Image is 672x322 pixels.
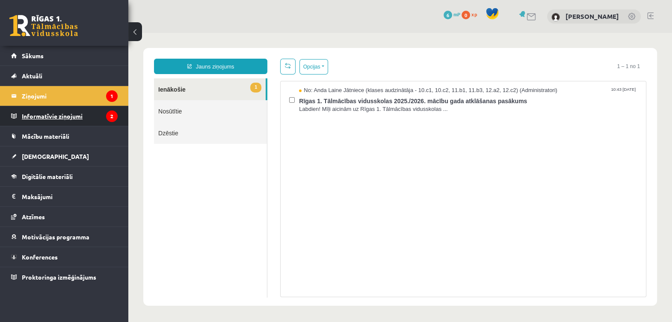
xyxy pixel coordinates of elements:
[171,54,509,80] a: No: Anda Laine Jātniece (klases audzinātāja - 10.c1, 10.c2, 11.b1, 11.b3, 12.a2, 12.c2) (Administ...
[22,173,73,180] span: Digitālie materiāli
[22,273,96,281] span: Proktoringa izmēģinājums
[11,227,118,247] a: Motivācijas programma
[22,253,58,261] span: Konferences
[444,11,452,19] span: 6
[26,26,139,41] a: Jauns ziņojums
[471,11,477,18] span: xp
[122,50,133,60] span: 1
[26,89,139,111] a: Dzēstie
[22,233,89,241] span: Motivācijas programma
[171,54,429,62] span: No: Anda Laine Jātniece (klases audzinātāja - 10.c1, 10.c2, 11.b1, 11.b3, 12.a2, 12.c2) (Administ...
[11,86,118,106] a: Ziņojumi1
[26,67,139,89] a: Nosūtītie
[453,11,460,18] span: mP
[11,146,118,166] a: [DEMOGRAPHIC_DATA]
[551,13,560,21] img: Estere Naudiņa-Dannenberga
[22,187,118,206] legend: Maksājumi
[481,54,509,60] span: 10:43 [DATE]
[462,11,481,18] a: 0 xp
[22,152,89,160] span: [DEMOGRAPHIC_DATA]
[171,72,509,80] span: Labdien! Mīļi aicinām uz Rīgas 1. Tālmācības vidusskolas ...
[565,12,619,21] a: [PERSON_NAME]
[9,15,78,36] a: Rīgas 1. Tālmācības vidusskola
[444,11,460,18] a: 6 mP
[11,106,118,126] a: Informatīvie ziņojumi2
[11,187,118,206] a: Maksājumi
[11,247,118,267] a: Konferences
[22,86,118,106] legend: Ziņojumi
[106,110,118,122] i: 2
[22,106,118,126] legend: Informatīvie ziņojumi
[483,26,518,41] span: 1 – 1 no 1
[11,46,118,66] a: Sākums
[22,52,44,60] span: Sākums
[11,207,118,227] a: Atzīmes
[22,72,42,80] span: Aktuāli
[26,45,137,67] a: 1Ienākošie
[11,66,118,86] a: Aktuāli
[22,132,69,140] span: Mācību materiāli
[11,267,118,287] a: Proktoringa izmēģinājums
[462,11,470,19] span: 0
[11,126,118,146] a: Mācību materiāli
[171,62,509,72] span: Rīgas 1. Tālmācības vidusskolas 2025./2026. mācību gada atklāšanas pasākums
[22,213,45,221] span: Atzīmes
[11,167,118,186] a: Digitālie materiāli
[171,26,200,42] button: Opcijas
[106,90,118,102] i: 1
